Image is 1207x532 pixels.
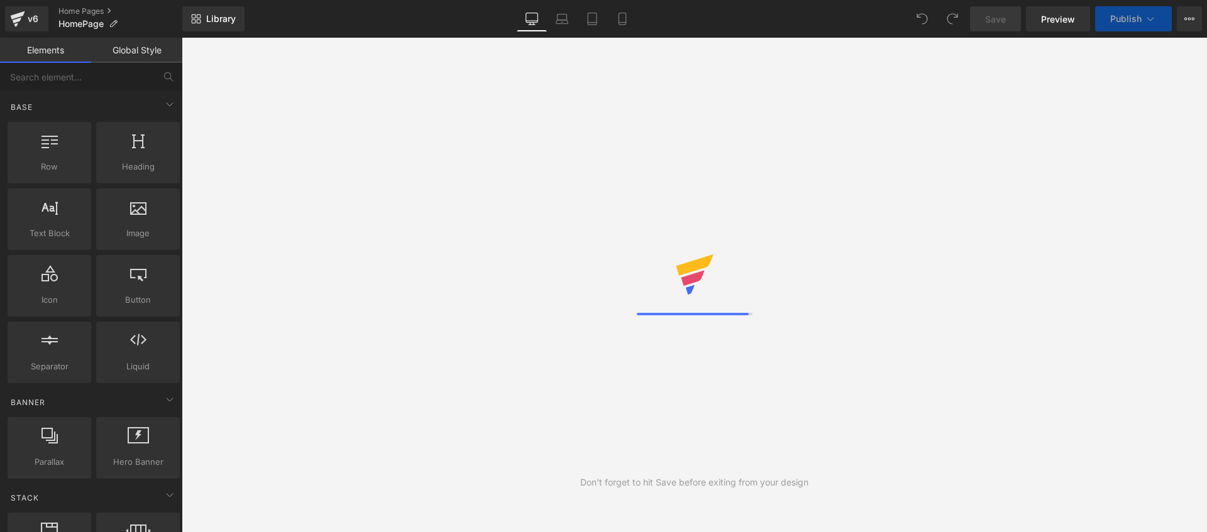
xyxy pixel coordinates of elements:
span: Preview [1041,13,1075,26]
span: Stack [9,492,40,504]
button: Undo [910,6,935,31]
a: Tablet [577,6,607,31]
div: v6 [25,11,41,27]
a: Global Style [91,38,182,63]
a: Laptop [547,6,577,31]
span: Hero Banner [100,455,176,469]
a: Home Pages [58,6,182,16]
span: Base [9,101,34,113]
span: Banner [9,396,47,408]
span: Save [985,13,1006,26]
a: Desktop [517,6,547,31]
button: More [1177,6,1202,31]
span: HomePage [58,19,104,29]
button: Publish [1095,6,1172,31]
button: Redo [940,6,965,31]
span: Row [11,160,87,173]
a: v6 [5,6,48,31]
span: Text Block [11,227,87,240]
span: Heading [100,160,176,173]
span: Separator [11,360,87,373]
span: Publish [1110,14,1142,24]
span: Icon [11,293,87,307]
span: Liquid [100,360,176,373]
div: Don't forget to hit Save before exiting from your design [580,475,808,489]
span: Button [100,293,176,307]
a: Mobile [607,6,637,31]
a: New Library [182,6,245,31]
a: Preview [1026,6,1090,31]
span: Image [100,227,176,240]
span: Parallax [11,455,87,469]
span: Library [206,13,236,24]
